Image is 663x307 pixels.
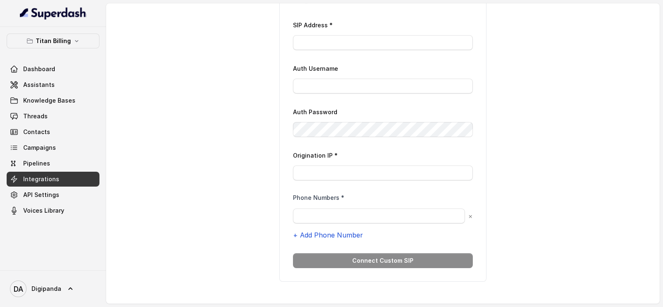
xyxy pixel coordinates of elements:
label: SIP Address * [293,22,333,29]
button: Titan Billing [7,34,99,48]
a: Dashboard [7,62,99,77]
a: Integrations [7,172,99,187]
a: Campaigns [7,140,99,155]
span: Voices Library [23,206,64,215]
button: × [468,211,473,221]
p: Titan Billing [36,36,71,46]
span: Campaigns [23,144,56,152]
label: Phone Numbers * [293,194,344,202]
span: Digipanda [31,285,61,293]
a: Knowledge Bases [7,93,99,108]
span: Knowledge Bases [23,96,75,105]
a: Contacts [7,125,99,139]
label: Auth Username [293,65,338,72]
a: Assistants [7,77,99,92]
span: Integrations [23,175,59,183]
a: Digipanda [7,277,99,300]
label: Origination IP * [293,152,338,159]
button: + Add Phone Number [293,230,363,240]
label: Auth Password [293,108,337,115]
img: light.svg [20,7,87,20]
a: API Settings [7,187,99,202]
span: Contacts [23,128,50,136]
button: Connect Custom SIP [293,253,473,268]
span: API Settings [23,191,59,199]
text: DA [14,285,23,293]
a: Voices Library [7,203,99,218]
span: Threads [23,112,48,120]
a: Threads [7,109,99,124]
span: Pipelines [23,159,50,168]
span: Assistants [23,81,55,89]
span: Dashboard [23,65,55,73]
a: Pipelines [7,156,99,171]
